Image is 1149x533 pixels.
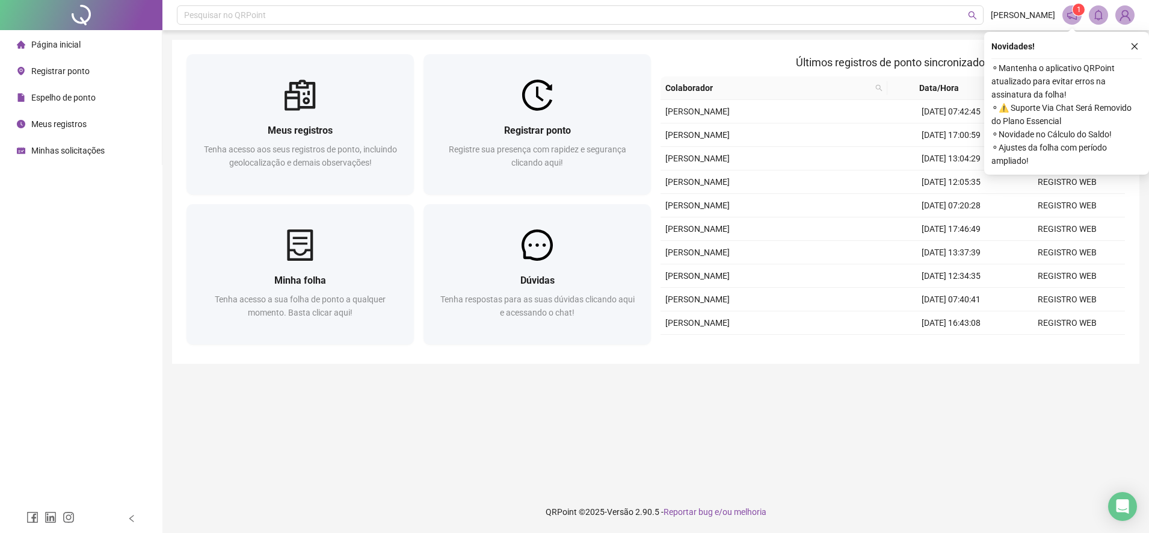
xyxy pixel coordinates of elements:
[968,11,977,20] span: search
[893,194,1009,217] td: [DATE] 07:20:28
[1116,6,1134,24] img: 90740
[607,507,633,517] span: Versão
[1009,311,1125,335] td: REGISTRO WEB
[1093,10,1104,20] span: bell
[665,318,730,328] span: [PERSON_NAME]
[665,295,730,304] span: [PERSON_NAME]
[186,54,414,195] a: Meus registrosTenha acesso aos seus registros de ponto, incluindo geolocalização e demais observa...
[268,125,333,136] span: Meus registros
[31,119,87,129] span: Meus registros
[1130,42,1139,51] span: close
[664,507,766,517] span: Reportar bug e/ou melhoria
[665,271,730,281] span: [PERSON_NAME]
[45,511,57,523] span: linkedin
[186,204,414,344] a: Minha folhaTenha acesso a sua folha de ponto a qualquer momento. Basta clicar aqui!
[991,141,1142,167] span: ⚬ Ajustes da folha com período ampliado!
[1009,264,1125,288] td: REGISTRO WEB
[991,128,1142,141] span: ⚬ Novidade no Cálculo do Saldo!
[1009,170,1125,194] td: REGISTRO WEB
[796,56,990,69] span: Últimos registros de ponto sincronizados
[31,93,96,102] span: Espelho de ponto
[893,170,1009,194] td: [DATE] 12:05:35
[991,40,1035,53] span: Novidades !
[991,101,1142,128] span: ⚬ ⚠️ Suporte Via Chat Será Removido do Plano Essencial
[424,54,651,195] a: Registrar pontoRegistre sua presença com rapidez e segurança clicando aqui!
[17,120,25,128] span: clock-circle
[1009,194,1125,217] td: REGISTRO WEB
[991,8,1055,22] span: [PERSON_NAME]
[991,61,1142,101] span: ⚬ Mantenha o aplicativo QRPoint atualizado para evitar erros na assinatura da folha!
[1077,5,1081,14] span: 1
[893,123,1009,147] td: [DATE] 17:00:59
[893,335,1009,358] td: [DATE] 13:35:33
[63,511,75,523] span: instagram
[665,154,730,163] span: [PERSON_NAME]
[887,76,1000,100] th: Data/Hora
[875,84,883,92] span: search
[893,100,1009,123] td: [DATE] 07:42:45
[274,275,326,286] span: Minha folha
[162,491,1149,533] footer: QRPoint © 2025 - 2.90.5 -
[449,145,626,167] span: Registre sua presença com rapidez e segurança clicando aqui!
[893,147,1009,170] td: [DATE] 13:04:29
[893,217,1009,241] td: [DATE] 17:46:49
[1009,335,1125,358] td: REGISTRO WEB
[31,66,90,76] span: Registrar ponto
[665,248,730,257] span: [PERSON_NAME]
[17,40,25,49] span: home
[665,224,730,234] span: [PERSON_NAME]
[26,511,39,523] span: facebook
[665,81,870,95] span: Colaborador
[893,241,1009,264] td: [DATE] 13:37:39
[17,93,25,102] span: file
[1009,241,1125,264] td: REGISTRO WEB
[873,79,885,97] span: search
[31,146,105,155] span: Minhas solicitações
[665,201,730,210] span: [PERSON_NAME]
[17,146,25,155] span: schedule
[1067,10,1077,20] span: notification
[215,295,386,317] span: Tenha acesso a sua folha de ponto a qualquer momento. Basta clicar aqui!
[520,275,555,286] span: Dúvidas
[17,67,25,75] span: environment
[1073,4,1085,16] sup: 1
[1009,217,1125,241] td: REGISTRO WEB
[665,107,730,116] span: [PERSON_NAME]
[440,295,635,317] span: Tenha respostas para as suas dúvidas clicando aqui e acessando o chat!
[665,177,730,187] span: [PERSON_NAME]
[893,264,1009,288] td: [DATE] 12:34:35
[504,125,571,136] span: Registrar ponto
[31,40,81,49] span: Página inicial
[893,311,1009,335] td: [DATE] 16:43:08
[892,81,986,95] span: Data/Hora
[1108,492,1137,521] div: Open Intercom Messenger
[1009,288,1125,311] td: REGISTRO WEB
[665,130,730,140] span: [PERSON_NAME]
[128,514,136,523] span: left
[204,145,397,167] span: Tenha acesso aos seus registros de ponto, incluindo geolocalização e demais observações!
[424,204,651,344] a: DúvidasTenha respostas para as suas dúvidas clicando aqui e acessando o chat!
[893,288,1009,311] td: [DATE] 07:40:41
